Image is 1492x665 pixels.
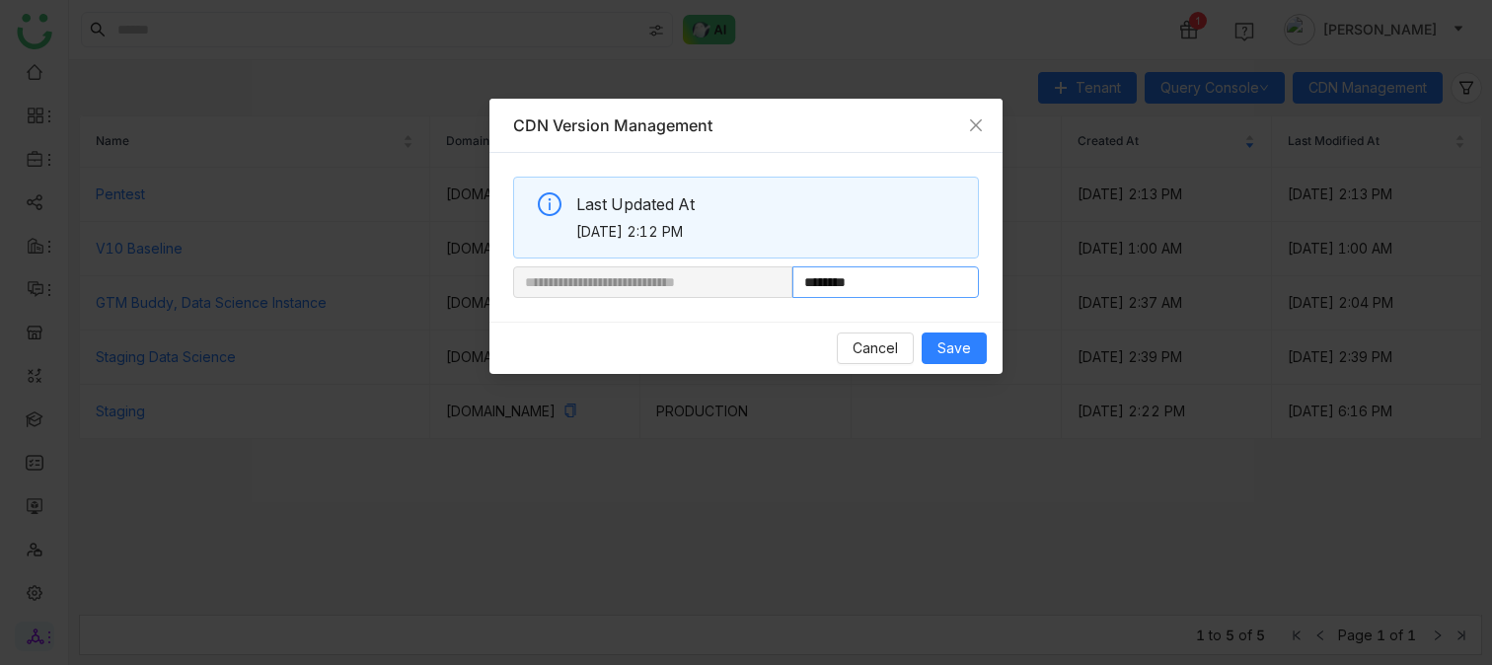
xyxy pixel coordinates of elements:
[576,221,963,243] span: [DATE] 2:12 PM
[837,332,914,364] button: Cancel
[937,337,971,359] span: Save
[576,192,963,217] span: Last Updated At
[513,114,979,136] div: CDN Version Management
[853,337,898,359] span: Cancel
[949,99,1003,152] button: Close
[922,332,987,364] button: Save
